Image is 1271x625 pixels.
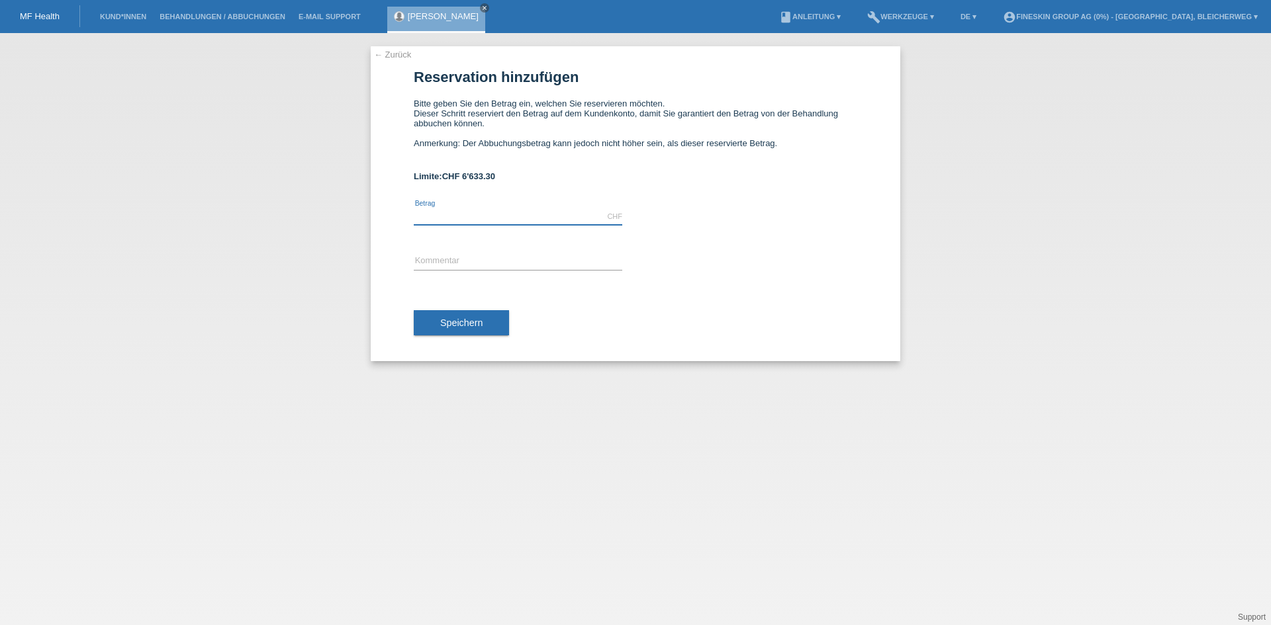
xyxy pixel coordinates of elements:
[996,13,1264,21] a: account_circleFineSkin Group AG (0%) - [GEOGRAPHIC_DATA], Bleicherweg ▾
[408,11,479,21] a: [PERSON_NAME]
[1238,612,1266,622] a: Support
[93,13,153,21] a: Kund*innen
[374,50,411,60] a: ← Zurück
[20,11,60,21] a: MF Health
[1003,11,1016,24] i: account_circle
[414,99,857,158] div: Bitte geben Sie den Betrag ein, welchen Sie reservieren möchten. Dieser Schritt reserviert den Be...
[779,11,792,24] i: book
[607,212,622,220] div: CHF
[773,13,847,21] a: bookAnleitung ▾
[861,13,941,21] a: buildWerkzeuge ▾
[442,171,495,181] span: CHF 6'633.30
[414,69,857,85] h1: Reservation hinzufügen
[867,11,880,24] i: build
[481,5,488,11] i: close
[292,13,367,21] a: E-Mail Support
[414,171,495,181] b: Limite:
[414,310,509,335] button: Speichern
[954,13,983,21] a: DE ▾
[480,3,489,13] a: close
[153,13,292,21] a: Behandlungen / Abbuchungen
[440,317,483,328] span: Speichern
